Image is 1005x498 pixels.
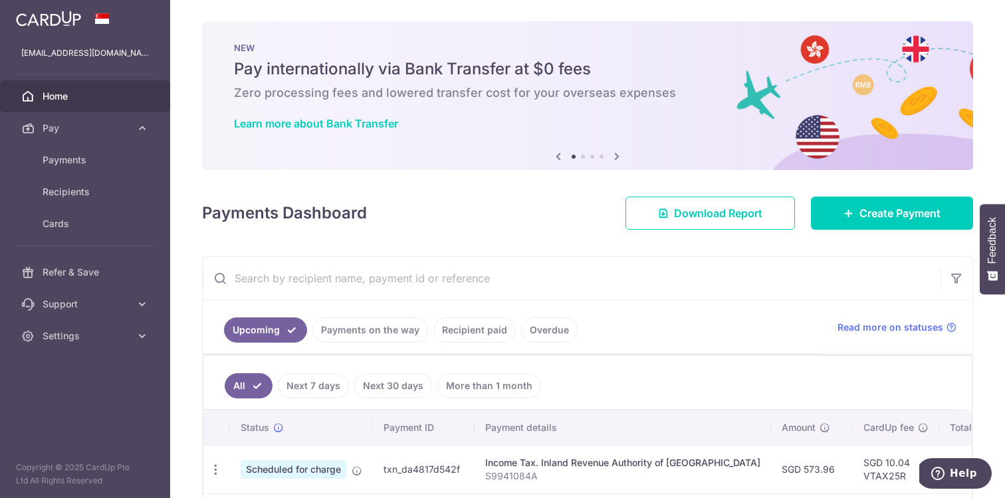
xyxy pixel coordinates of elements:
a: Overdue [521,317,578,343]
span: Pay [43,122,130,135]
span: Create Payment [859,205,941,221]
a: Recipient paid [433,317,516,343]
a: All [225,373,273,398]
td: SGD 573.96 [771,445,853,493]
span: Total amt. [950,421,994,434]
a: Read more on statuses [837,321,956,334]
span: Refer & Save [43,266,130,279]
a: Next 7 days [278,373,349,398]
span: Read more on statuses [837,321,943,334]
p: S9941084A [485,469,760,483]
iframe: Opens a widget where you can find more information [919,458,992,491]
a: Next 30 days [354,373,432,398]
a: Payments on the way [312,317,428,343]
span: Recipients [43,185,130,199]
span: Amount [782,421,816,434]
a: More than 1 month [437,373,541,398]
p: [EMAIL_ADDRESS][DOMAIN_NAME] [21,46,149,60]
span: Feedback [986,217,998,264]
span: Cards [43,217,130,230]
span: Home [43,90,130,103]
span: Support [43,297,130,311]
span: Scheduled for charge [241,460,346,479]
img: CardUp [16,11,81,27]
button: Feedback - Show survey [980,204,1005,294]
a: Download Report [625,197,795,230]
img: Bank transfer banner [202,21,973,170]
td: SGD 10.04 VTAX25R [853,445,939,493]
a: Learn more about Bank Transfer [234,117,398,130]
th: Payment details [475,410,771,445]
a: Upcoming [224,317,307,343]
th: Payment ID [373,410,475,445]
td: txn_da4817d542f [373,445,475,493]
span: Payments [43,153,130,167]
p: NEW [234,42,941,53]
span: Status [241,421,269,434]
span: Settings [43,329,130,343]
a: Create Payment [811,197,973,230]
div: Income Tax. Inland Revenue Authority of [GEOGRAPHIC_DATA] [485,456,760,469]
h6: Zero processing fees and lowered transfer cost for your overseas expenses [234,85,941,101]
h4: Payments Dashboard [202,201,367,225]
input: Search by recipient name, payment id or reference [203,257,941,299]
span: Download Report [674,205,762,221]
span: CardUp fee [863,421,914,434]
h5: Pay internationally via Bank Transfer at $0 fees [234,58,941,80]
